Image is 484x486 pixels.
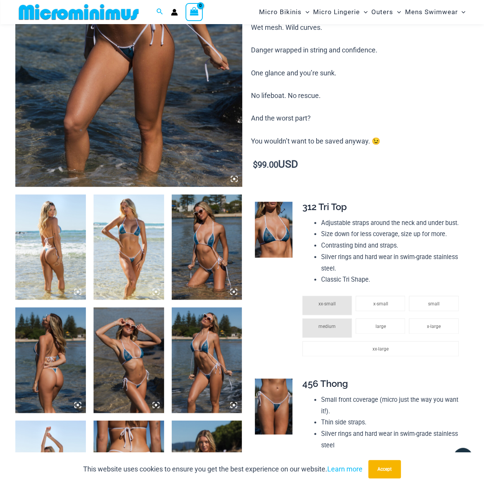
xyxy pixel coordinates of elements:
[302,378,348,389] span: 456 Thong
[302,318,352,338] li: medium
[253,160,278,170] bdi: 99.00
[302,201,347,212] span: 312 Tri Top
[15,194,86,300] img: Waves Breaking Ocean 312 Top 456 Bottom
[318,301,336,307] span: xx-small
[256,1,469,23] nav: Site Navigation
[369,2,403,22] a: OutersMenu ToggleMenu Toggle
[302,2,309,22] span: Menu Toggle
[253,160,258,170] span: $
[15,307,86,413] img: Waves Breaking Ocean 312 Top 456 Bottom
[356,296,405,311] li: x-small
[356,318,405,334] li: large
[302,341,459,356] li: xx-large
[409,318,458,334] li: x-large
[311,2,369,22] a: Micro LingerieMenu ToggleMenu Toggle
[372,346,389,352] span: xx-large
[458,2,465,22] span: Menu Toggle
[185,3,203,21] a: View Shopping Cart, empty
[172,307,242,413] img: Waves Breaking Ocean 312 Top 456 Bottom
[409,296,458,311] li: small
[321,228,462,240] li: Size down for less coverage, size up for more.
[321,417,462,428] li: Thin side straps.
[94,194,164,300] img: Waves Breaking Ocean 312 Top 456 Bottom
[172,194,242,300] img: Waves Breaking Ocean 312 Top 456 Bottom
[428,301,440,307] span: small
[83,463,363,475] p: This website uses cookies to ensure you get the best experience on our website.
[321,274,462,285] li: Classic Tri Shape.
[368,460,401,478] button: Accept
[318,324,336,329] span: medium
[405,2,458,22] span: Mens Swimwear
[327,465,363,473] a: Learn more
[360,2,368,22] span: Menu Toggle
[94,307,164,413] img: Waves Breaking Ocean 312 Top 456 Bottom
[393,2,401,22] span: Menu Toggle
[259,2,302,22] span: Micro Bikinis
[321,428,462,451] li: Silver rings and hard wear in swim-grade stainless steel
[321,394,462,417] li: Small front coverage (micro just the way you want it!).
[373,301,388,307] span: x-small
[427,324,441,329] span: x-large
[321,217,462,229] li: Adjustable straps around the neck and under bust.
[251,159,469,171] p: USD
[257,2,311,22] a: Micro BikinisMenu ToggleMenu Toggle
[375,324,386,329] span: large
[156,7,163,17] a: Search icon link
[255,202,292,258] img: Waves Breaking Ocean 312 Top
[371,2,393,22] span: Outers
[255,378,292,434] img: Waves Breaking Ocean 456 Bottom
[302,296,352,315] li: xx-small
[403,2,467,22] a: Mens SwimwearMenu ToggleMenu Toggle
[16,3,142,21] img: MM SHOP LOGO FLAT
[321,251,462,274] li: Silver rings and hard wear in swim-grade stainless steel.
[171,9,178,16] a: Account icon link
[321,240,462,251] li: Contrasting bind and straps.
[313,2,360,22] span: Micro Lingerie
[321,451,462,462] li: Tri-back.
